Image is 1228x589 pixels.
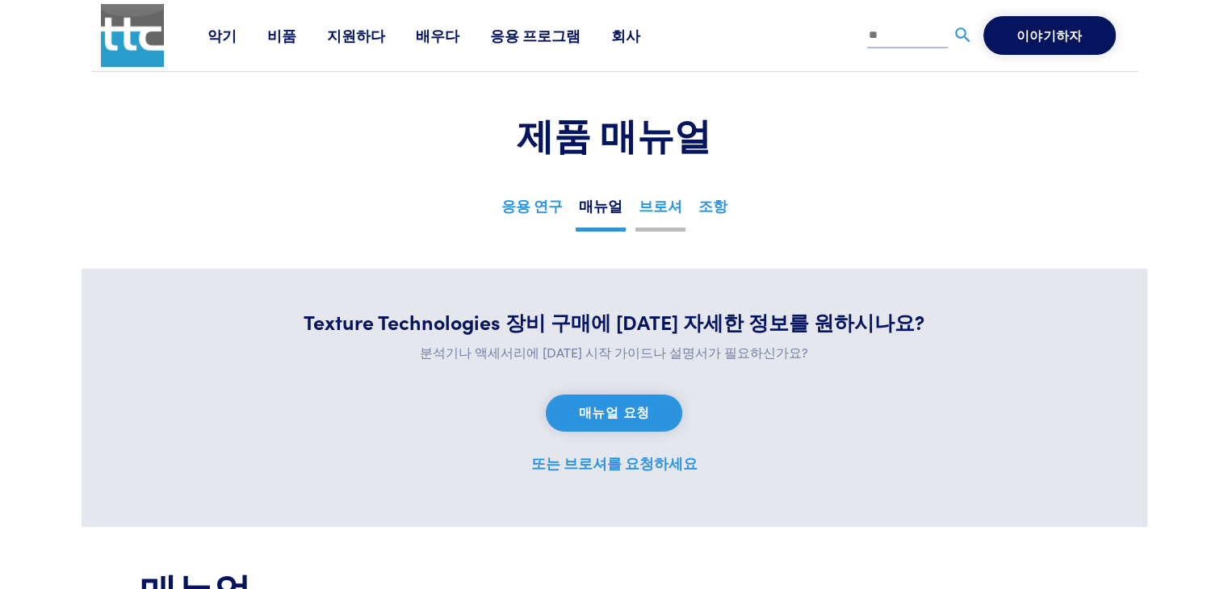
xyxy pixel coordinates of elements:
[420,343,808,361] font: 분석기나 액세서리에 [DATE] 시작 가이드나 설명서가 필요하신가요?
[327,25,416,45] a: 지원하다
[416,25,490,45] a: 배우다
[611,25,671,45] a: 회사
[983,16,1116,55] button: 이야기하자
[490,25,580,45] font: 응용 프로그램
[501,195,563,215] font: 응용 연구
[698,195,727,215] font: 조항
[695,192,731,228] a: 조항
[304,307,924,336] font: Texture Technologies 장비 구매에 [DATE] 자세한 정보를 원하시나요?
[267,25,327,45] a: 비품
[1016,26,1083,44] font: 이야기하자
[546,395,682,432] button: 매뉴얼 요청
[207,25,267,45] a: 악기
[531,453,698,473] a: 또는 브로셔를 요청하세요
[611,25,640,45] font: 회사
[639,195,682,215] font: 브로셔
[416,25,459,45] font: 배우다
[517,107,711,159] font: 제품 매뉴얼
[490,25,611,45] a: 응용 프로그램
[498,192,566,228] a: 응용 연구
[579,405,649,420] font: 매뉴얼 요청
[579,195,622,215] font: 매뉴얼
[635,192,685,232] a: 브로셔
[267,25,296,45] font: 비품
[576,192,626,232] a: 매뉴얼
[207,25,237,45] font: 악기
[101,4,164,67] img: ttc_logo_1x1_v1.0.png
[327,25,385,45] font: 지원하다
